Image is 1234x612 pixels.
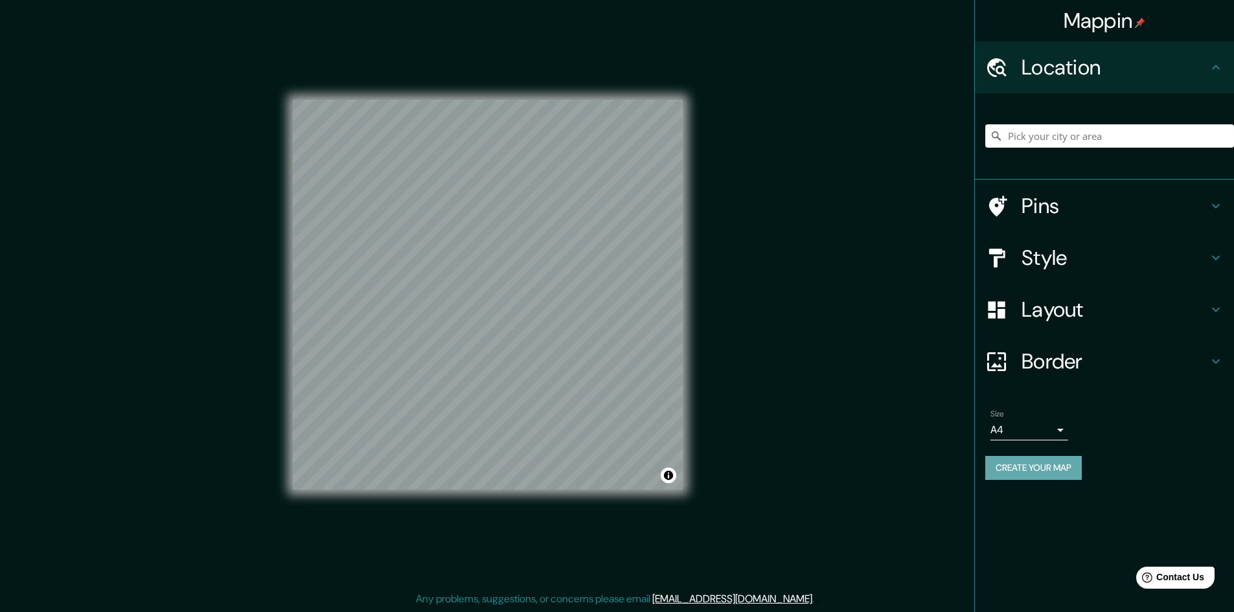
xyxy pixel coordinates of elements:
iframe: Help widget launcher [1119,561,1220,598]
input: Pick your city or area [985,124,1234,148]
div: Style [975,232,1234,284]
div: A4 [990,420,1068,440]
h4: Style [1022,245,1208,271]
div: Border [975,335,1234,387]
h4: Mappin [1064,8,1146,34]
p: Any problems, suggestions, or concerns please email . [416,591,814,607]
button: Create your map [985,456,1082,480]
h4: Location [1022,54,1208,80]
h4: Layout [1022,297,1208,323]
button: Toggle attribution [661,468,676,483]
label: Size [990,409,1004,420]
canvas: Map [293,100,683,490]
div: Pins [975,180,1234,232]
img: pin-icon.png [1135,17,1145,28]
div: . [814,591,816,607]
h4: Pins [1022,193,1208,219]
a: [EMAIL_ADDRESS][DOMAIN_NAME] [652,592,812,606]
h4: Border [1022,348,1208,374]
div: Location [975,41,1234,93]
div: Layout [975,284,1234,335]
div: . [816,591,819,607]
